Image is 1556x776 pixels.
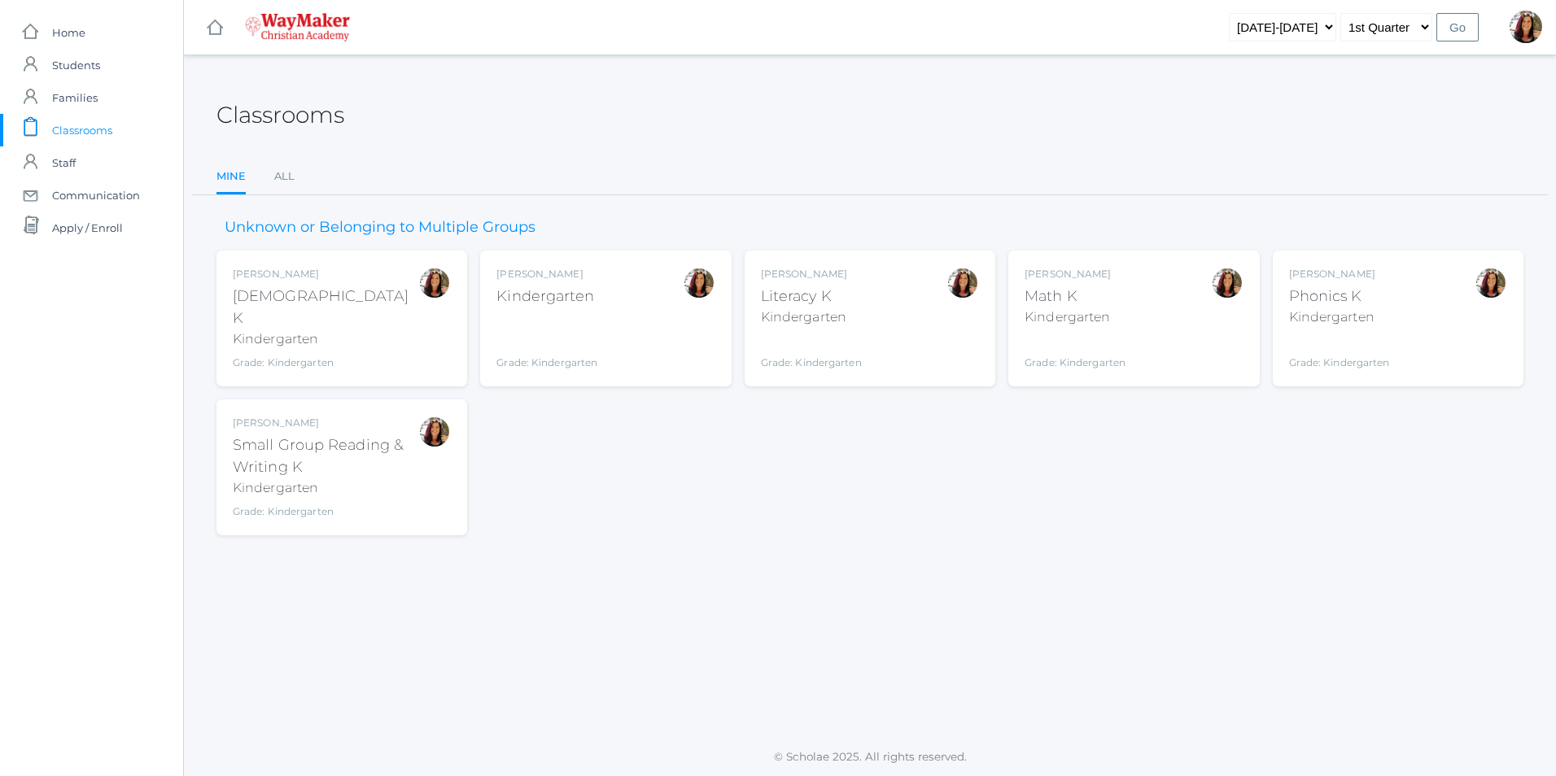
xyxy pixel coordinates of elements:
div: Grade: Kindergarten [496,314,597,370]
div: [DEMOGRAPHIC_DATA] K [233,286,418,329]
div: [PERSON_NAME] [1289,267,1390,281]
div: Phonics K [1289,286,1390,307]
div: Kindergarten [1289,307,1390,327]
h2: Classrooms [216,102,344,128]
div: Grade: Kindergarten [233,355,418,370]
div: Gina Pecor [1510,11,1542,43]
div: Kindergarten [233,329,418,349]
div: Literacy K [761,286,862,307]
div: [PERSON_NAME] [233,416,418,430]
img: waymaker-logo-stack-white-1602f2b1af18da31a5905e9982d058868370996dac5278e84edea6dabf9a3315.png [245,13,350,41]
div: Small Group Reading & Writing K [233,434,418,478]
div: Grade: Kindergarten [233,504,418,519]
input: Go [1436,13,1479,41]
div: Gina Pecor [418,416,451,448]
div: Kindergarten [233,478,418,498]
a: Mine [216,160,246,195]
div: [PERSON_NAME] [1025,267,1125,281]
span: Staff [52,146,76,179]
div: Kindergarten [761,307,862,327]
div: Grade: Kindergarten [1289,334,1390,370]
span: Students [52,49,100,81]
div: Grade: Kindergarten [761,334,862,370]
span: Home [52,16,85,49]
div: Gina Pecor [1211,267,1243,299]
div: [PERSON_NAME] [761,267,862,281]
div: Gina Pecor [1475,267,1507,299]
span: Apply / Enroll [52,211,123,244]
div: [PERSON_NAME] [233,267,418,281]
div: [PERSON_NAME] [496,267,597,281]
div: Gina Pecor [946,267,979,299]
div: Grade: Kindergarten [1025,334,1125,370]
div: Math K [1025,286,1125,307]
a: All [274,160,295,193]
div: Kindergarten [1025,307,1125,327]
div: Gina Pecor [418,267,451,299]
span: Communication [52,179,140,211]
div: Kindergarten [496,286,597,307]
h3: Unknown or Belonging to Multiple Groups [216,220,544,236]
span: Families [52,81,98,114]
span: Classrooms [52,114,112,146]
p: © Scholae 2025. All rights reserved. [184,748,1556,765]
div: Gina Pecor [683,267,715,299]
